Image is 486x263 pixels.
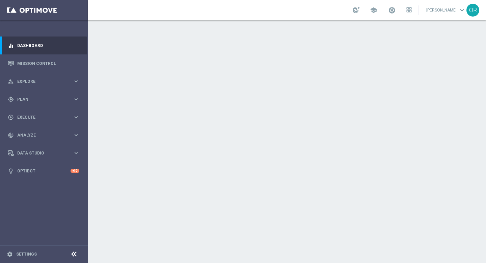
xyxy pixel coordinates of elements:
i: lightbulb [8,168,14,174]
div: Analyze [8,132,73,138]
i: equalizer [8,43,14,49]
span: Execute [17,115,73,119]
div: Dashboard [8,37,79,54]
i: settings [7,251,13,257]
button: lightbulb Optibot +10 [7,168,80,174]
div: Mission Control [8,54,79,72]
button: gps_fixed Plan keyboard_arrow_right [7,97,80,102]
span: Data Studio [17,151,73,155]
button: track_changes Analyze keyboard_arrow_right [7,133,80,138]
i: keyboard_arrow_right [73,96,79,102]
i: keyboard_arrow_right [73,132,79,138]
i: keyboard_arrow_right [73,114,79,120]
i: keyboard_arrow_right [73,150,79,156]
button: Mission Control [7,61,80,66]
i: keyboard_arrow_right [73,78,79,85]
button: person_search Explore keyboard_arrow_right [7,79,80,84]
a: Mission Control [17,54,79,72]
i: person_search [8,78,14,85]
div: +10 [71,169,79,173]
span: Plan [17,97,73,101]
span: keyboard_arrow_down [458,6,466,14]
a: Settings [16,252,37,256]
a: Dashboard [17,37,79,54]
i: play_circle_outline [8,114,14,120]
a: [PERSON_NAME]keyboard_arrow_down [426,5,466,15]
button: Data Studio keyboard_arrow_right [7,150,80,156]
i: gps_fixed [8,96,14,102]
div: Optibot [8,162,79,180]
button: equalizer Dashboard [7,43,80,48]
button: play_circle_outline Execute keyboard_arrow_right [7,115,80,120]
span: Analyze [17,133,73,137]
a: Optibot [17,162,71,180]
span: Explore [17,79,73,83]
div: OR [466,4,479,17]
div: Explore [8,78,73,85]
div: Plan [8,96,73,102]
div: Data Studio [8,150,73,156]
div: Execute [8,114,73,120]
i: track_changes [8,132,14,138]
span: school [370,6,377,14]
